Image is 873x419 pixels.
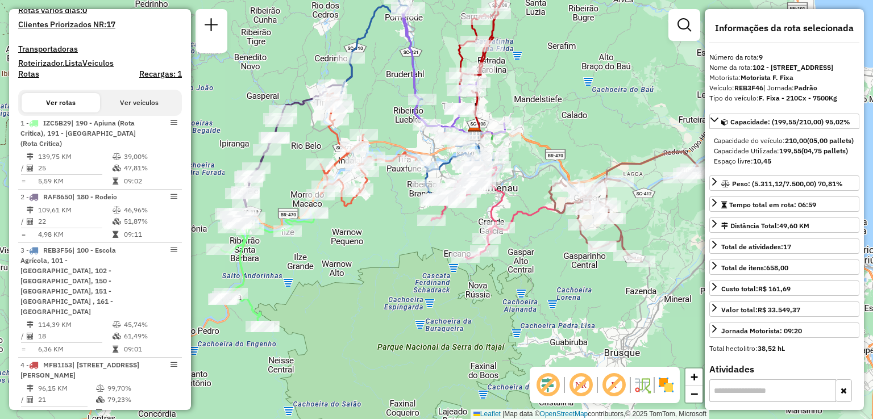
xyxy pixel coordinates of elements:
[20,229,26,240] td: =
[785,136,807,145] strong: 210,00
[43,119,71,127] span: IZC5B29
[20,361,139,379] span: | [STREET_ADDRESS][PERSON_NAME]
[709,73,859,83] div: Motorista:
[18,20,182,30] h4: Clientes Priorizados NR:
[709,93,859,103] div: Tipo do veículo:
[471,409,709,419] div: Map data © contributors,© 2025 TomTom, Microsoft
[27,207,34,213] i: Distância Total
[721,284,791,294] div: Custo total:
[72,192,117,201] span: | 180 - Rodeio
[123,216,177,227] td: 51,87%
[27,321,34,328] i: Distância Total
[732,179,843,188] span: Peso: (5.311,12/7.500,00) 70,81%
[709,364,859,375] h4: Atividades
[709,301,859,317] a: Valor total:R$ 33.549,37
[82,5,87,15] strong: 0
[709,238,859,254] a: Total de atividades:17
[709,196,859,212] a: Tempo total em rota: 06:59
[43,361,72,369] span: MFB1I53
[709,280,859,296] a: Custo total:R$ 161,69
[753,157,771,165] strong: 10,45
[171,246,177,253] em: Opções
[38,343,112,355] td: 6,36 KM
[123,204,177,216] td: 46,96%
[113,333,121,340] i: % de utilização da cubagem
[96,409,102,416] i: Tempo total em rota
[171,119,177,126] em: Opções
[709,62,859,73] div: Nome da rota:
[758,344,785,353] strong: 38,52 hL
[113,321,121,328] i: % de utilização do peso
[96,385,105,392] i: % de utilização do peso
[673,14,696,36] a: Exibir filtros
[38,330,112,342] td: 18
[709,114,859,129] a: Capacidade: (199,55/210,00) 95,02%
[721,242,791,251] span: Total de atividades:
[20,216,26,227] td: /
[794,83,817,92] strong: Padrão
[20,192,117,201] span: 2 -
[714,156,855,166] div: Espaço livre:
[113,231,118,238] i: Tempo total em rota
[123,229,177,240] td: 09:11
[709,23,859,33] h4: Informações da rota selecionada
[106,19,115,30] strong: 17
[721,326,802,336] div: Jornada Motorista: 09:20
[691,387,698,401] span: −
[123,151,177,162] td: 39,00%
[38,319,112,330] td: 114,39 KM
[709,259,859,275] a: Total de itens:658,00
[113,165,121,171] i: % de utilização da cubagem
[758,305,800,314] strong: R$ 33.549,37
[467,127,482,142] img: CDD Blumenau
[783,242,791,251] strong: 17
[540,410,588,418] a: OpenStreetMap
[734,83,763,92] strong: REB3F46
[18,6,182,15] h4: Rotas vários dias:
[20,407,26,418] td: =
[27,165,34,171] i: Total de Atividades
[20,246,116,316] span: | 100 - Escola Agrícola, 101 - [GEOGRAPHIC_DATA], 102 - [GEOGRAPHIC_DATA], 150 - [GEOGRAPHIC_DATA...
[709,217,859,233] a: Distância Total:49,60 KM
[38,162,112,174] td: 25
[113,346,118,353] i: Tempo total em rota
[113,218,121,225] i: % de utilização da cubagem
[113,178,118,185] i: Tempo total em rota
[20,246,116,316] span: 3 -
[657,376,675,394] img: Exibir/Ocultar setores
[123,330,177,342] td: 61,49%
[714,146,855,156] div: Capacidade Utilizada:
[758,284,791,293] strong: R$ 161,69
[709,175,859,191] a: Peso: (5.311,12/7.500,00) 70,81%
[100,93,178,112] button: Ver veículos
[38,175,112,187] td: 5,59 KM
[27,333,34,340] i: Total de Atividades
[721,263,788,273] div: Total de itens:
[18,69,39,79] a: Rotas
[534,371,562,399] span: Exibir deslocamento
[759,53,763,61] strong: 9
[113,153,121,160] i: % de utilização do peso
[113,207,121,213] i: % de utilização do peso
[567,371,595,399] span: Exibir NR
[27,218,34,225] i: Total de Atividades
[502,410,504,418] span: |
[107,394,154,405] td: 79,23%
[18,58,182,68] h4: Roteirizador.ListaVeiculos
[20,119,136,148] span: | 190 - Apiuna (Rota Critica), 191 - [GEOGRAPHIC_DATA] (Rota Critica)
[730,118,850,126] span: Capacidade: (199,55/210,00) 95,02%
[709,52,859,62] div: Número da rota:
[721,221,809,231] div: Distância Total:
[633,376,651,394] img: Fluxo de ruas
[139,69,182,79] h4: Recargas: 1
[709,131,859,171] div: Capacidade: (199,55/210,00) 95,02%
[27,396,34,403] i: Total de Atividades
[807,136,854,145] strong: (05,00 pallets)
[171,361,177,368] em: Opções
[685,368,702,386] a: Zoom in
[20,394,26,405] td: /
[20,175,26,187] td: =
[107,383,154,394] td: 99,70%
[779,221,809,230] span: 49,60 KM
[43,192,72,201] span: RAF8650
